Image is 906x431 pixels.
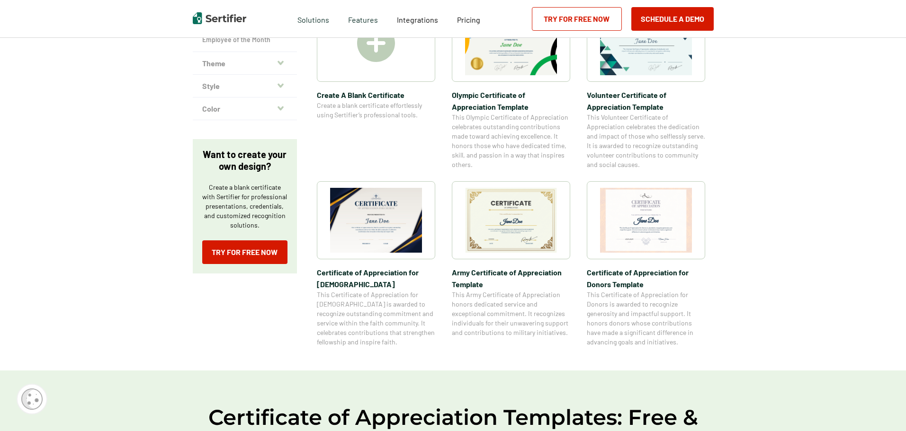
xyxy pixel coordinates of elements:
span: This Certificate of Appreciation for Donors is awarded to recognize generosity and impactful supp... [587,290,705,347]
span: Features [348,13,378,25]
a: Employee of the Month [202,35,287,44]
span: Integrations [397,15,438,24]
span: This Olympic Certificate of Appreciation celebrates outstanding contributions made toward achievi... [452,113,570,169]
img: Army Certificate of Appreciation​ Template [465,188,557,253]
img: Certificate of Appreciation for Donors​ Template [600,188,692,253]
p: Want to create your own design? [202,149,287,172]
button: Schedule a Demo [631,7,714,31]
img: Volunteer Certificate of Appreciation Template [600,10,692,75]
button: Theme [193,52,297,75]
a: Army Certificate of Appreciation​ TemplateArmy Certificate of Appreciation​ TemplateThis Army Cer... [452,181,570,347]
iframe: Chat Widget [859,386,906,431]
a: Try for Free Now [202,240,287,264]
span: Create a blank certificate effortlessly using Sertifier’s professional tools. [317,101,435,120]
span: Certificate of Appreciation for [DEMOGRAPHIC_DATA]​ [317,266,435,290]
img: Olympic Certificate of Appreciation​ Template [465,10,557,75]
a: Try for Free Now [532,7,622,31]
span: Certificate of Appreciation for Donors​ Template [587,266,705,290]
a: Certificate of Appreciation for Donors​ TemplateCertificate of Appreciation for Donors​ TemplateT... [587,181,705,347]
span: This Army Certificate of Appreciation honors dedicated service and exceptional commitment. It rec... [452,290,570,337]
a: Olympic Certificate of Appreciation​ TemplateOlympic Certificate of Appreciation​ TemplateThis Ol... [452,4,570,169]
span: Create A Blank Certificate [317,89,435,101]
a: Certificate of Appreciation for Church​Certificate of Appreciation for [DEMOGRAPHIC_DATA]​This Ce... [317,181,435,347]
span: This Volunteer Certificate of Appreciation celebrates the dedication and impact of those who self... [587,113,705,169]
span: Pricing [457,15,480,24]
img: Create A Blank Certificate [357,24,395,62]
span: Army Certificate of Appreciation​ Template [452,266,570,290]
img: Cookie Popup Icon [21,388,43,410]
a: Pricing [457,13,480,25]
img: Sertifier | Digital Credentialing Platform [193,12,246,24]
p: Create a blank certificate with Sertifier for professional presentations, credentials, and custom... [202,183,287,230]
span: This Certificate of Appreciation for [DEMOGRAPHIC_DATA] is awarded to recognize outstanding commi... [317,290,435,347]
img: Certificate of Appreciation for Church​ [330,188,422,253]
span: Olympic Certificate of Appreciation​ Template [452,89,570,113]
a: Integrations [397,13,438,25]
button: Style [193,75,297,97]
a: Volunteer Certificate of Appreciation TemplateVolunteer Certificate of Appreciation TemplateThis ... [587,4,705,169]
button: Color [193,97,297,120]
span: Volunteer Certificate of Appreciation Template [587,89,705,113]
span: Solutions [297,13,329,25]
